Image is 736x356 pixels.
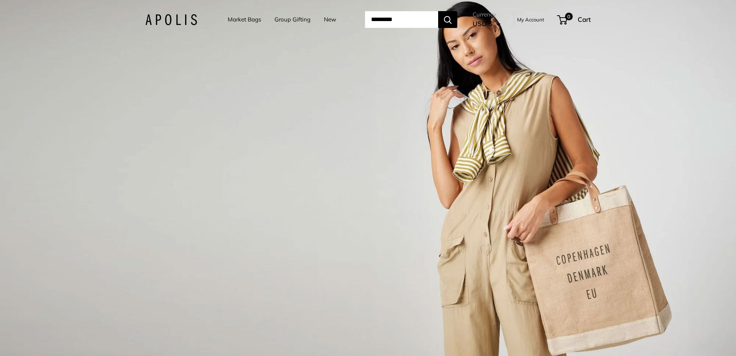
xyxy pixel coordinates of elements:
[578,15,591,23] span: Cart
[565,13,573,20] span: 0
[473,18,501,30] button: USD $
[145,14,197,25] img: Apolis
[558,13,591,26] a: 0 Cart
[365,11,438,28] input: Search...
[438,11,457,28] button: Search
[473,9,501,20] span: Currency
[324,14,336,25] a: New
[274,14,310,25] a: Group Gifting
[228,14,261,25] a: Market Bags
[517,15,544,24] a: My Account
[473,20,493,28] span: USD $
